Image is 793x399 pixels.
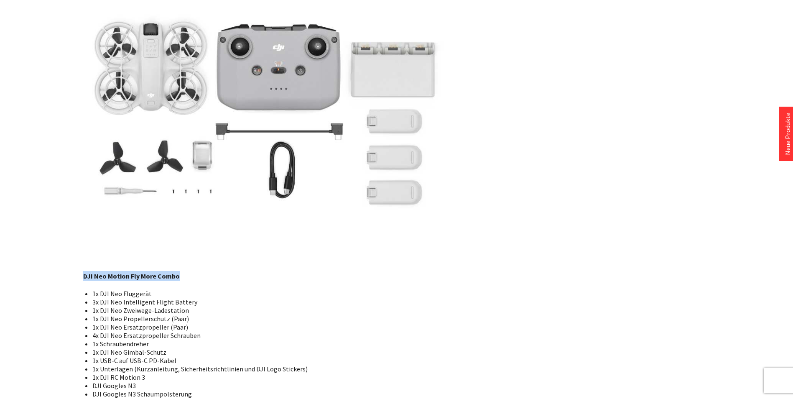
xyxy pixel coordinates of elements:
li: 1x DJI Neo Zweiwege-Ladestation [92,306,440,315]
li: 1x DJI Neo Ersatzpropeller (Paar) [92,323,440,331]
a: Neue Produkte [783,113,792,155]
li: DJI Googles N3 Schaumpolsterung [92,390,440,398]
strong: DJI Neo Motion Fly More Combo [83,272,180,280]
li: 1x DJI RC Motion 3 [92,373,440,381]
li: 1x DJI Neo Fluggerät [92,289,440,298]
li: 3x DJI Neo Intelligent Flight Battery [92,298,440,306]
li: 1x DJI Neo Propellerschutz (Paar) [92,315,440,323]
li: 1x DJI Neo Gimbal-Schutz [92,348,440,356]
li: 4x DJI Neo Ersatzpropeller Schrauben [92,331,440,340]
li: 1x Schraubendreher [92,340,440,348]
li: 1x Unterlagen (Kurzanleitung, Sicherheitsrichtlinien und DJI Logo Stickers) [92,365,440,373]
li: DJI Googles N3 [92,381,440,390]
li: 1x USB-C auf USB-C PD-Kabel [92,356,440,365]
